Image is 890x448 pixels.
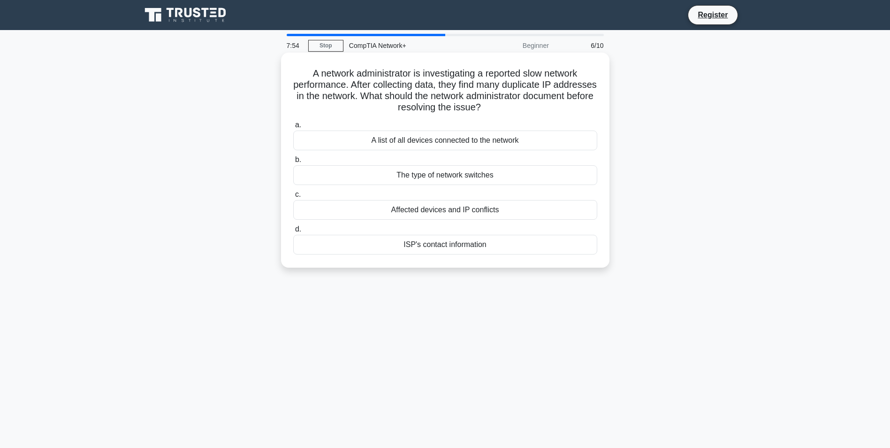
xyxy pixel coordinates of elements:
[293,165,597,185] div: The type of network switches
[293,200,597,220] div: Affected devices and IP conflicts
[308,40,343,52] a: Stop
[295,225,301,233] span: d.
[295,190,301,198] span: c.
[293,131,597,150] div: A list of all devices connected to the network
[295,155,301,163] span: b.
[555,36,609,55] div: 6/10
[472,36,555,55] div: Beginner
[295,121,301,129] span: a.
[293,235,597,255] div: ISP's contact information
[343,36,472,55] div: CompTIA Network+
[692,9,733,21] a: Register
[281,36,308,55] div: 7:54
[292,68,598,114] h5: A network administrator is investigating a reported slow network performance. After collecting da...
